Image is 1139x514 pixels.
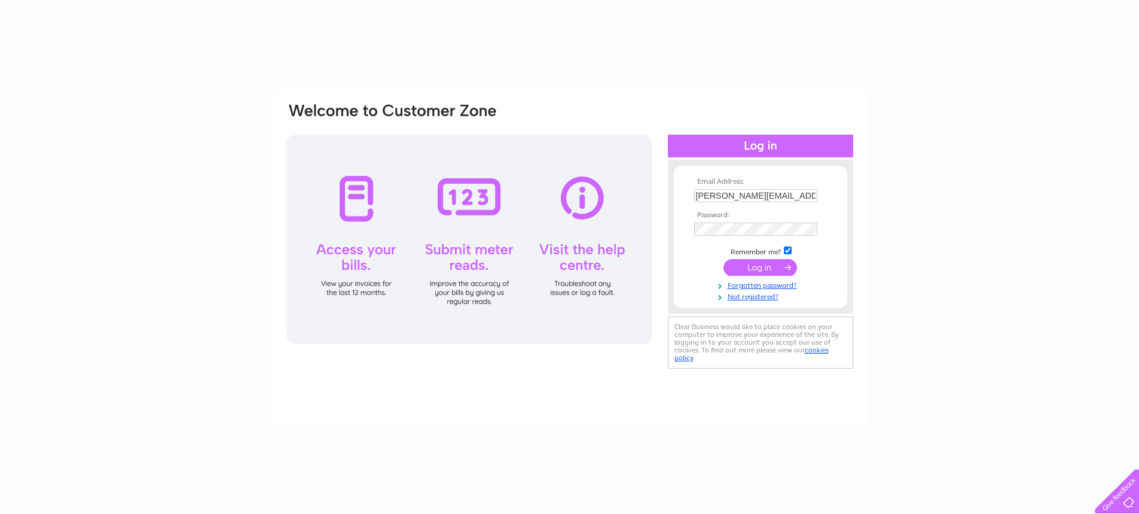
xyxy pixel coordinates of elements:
[674,346,829,362] a: cookies policy
[723,259,797,276] input: Submit
[694,290,830,302] a: Not registered?
[694,279,830,290] a: Forgotten password?
[691,245,830,257] td: Remember me?
[691,211,830,220] th: Password:
[691,178,830,186] th: Email Address:
[668,317,853,369] div: Clear Business would like to place cookies on your computer to improve your experience of the sit...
